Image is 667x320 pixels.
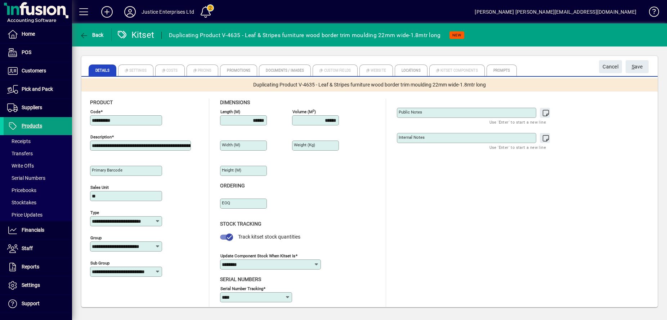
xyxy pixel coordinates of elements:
span: Receipts [7,138,31,144]
a: Knowledge Base [644,1,658,25]
span: Product [90,99,113,105]
mat-label: Height (m) [222,168,241,173]
button: Back [78,28,106,41]
mat-label: Code [90,109,100,114]
span: Price Updates [7,212,42,218]
span: Products [22,123,42,129]
span: Settings [22,282,40,288]
span: Home [22,31,35,37]
span: Pricebooks [7,187,36,193]
mat-label: Width (m) [222,142,240,147]
mat-label: Serial Number tracking [220,286,263,291]
mat-label: Volume (m ) [292,109,316,114]
mat-label: Length (m) [220,109,240,114]
mat-label: Weight (Kg) [294,142,315,147]
span: Transfers [7,151,33,156]
button: Cancel [599,60,622,73]
span: Stock Tracking [220,221,261,227]
mat-hint: Use 'Enter' to start a new line [489,143,546,151]
mat-label: Group [90,235,102,240]
mat-label: Type [90,210,99,215]
span: POS [22,49,31,55]
span: Back [80,32,104,38]
span: Cancel [603,61,618,73]
mat-hint: Use 'Enter' to start a new line [489,118,546,126]
sup: 3 [313,108,314,112]
span: Serial Numbers [220,276,261,282]
mat-label: EOQ [222,200,230,205]
a: Receipts [4,135,72,147]
a: Customers [4,62,72,80]
span: Staff [22,245,33,251]
mat-label: Description [90,134,112,139]
div: Justice Enterprises Ltd [142,6,194,18]
span: Financials [22,227,44,233]
a: Staff [4,240,72,258]
a: POS [4,44,72,62]
a: Price Updates [4,209,72,221]
mat-label: Sub group [90,261,109,266]
a: Write Offs [4,160,72,172]
span: Write Offs [7,163,34,169]
span: Stocktakes [7,200,36,205]
span: Customers [22,68,46,74]
span: Support [22,301,40,306]
a: Pick and Pack [4,80,72,98]
a: Support [4,295,72,313]
a: Suppliers [4,99,72,117]
div: [PERSON_NAME] [PERSON_NAME][EMAIL_ADDRESS][DOMAIN_NAME] [475,6,636,18]
a: Financials [4,221,72,239]
mat-label: Primary barcode [92,168,122,173]
span: Serial Numbers [7,175,45,181]
a: Stocktakes [4,196,72,209]
mat-label: Internal Notes [399,135,425,140]
a: Serial Numbers [4,172,72,184]
mat-label: Sales unit [90,185,109,190]
span: Reports [22,264,39,270]
mat-label: Update component stock when kitset is [220,253,295,258]
button: Add [95,5,118,18]
span: Pick and Pack [22,86,53,92]
span: NEW [452,33,461,37]
span: ave [632,61,643,73]
a: Transfers [4,147,72,160]
span: Dimensions [220,99,250,105]
a: Pricebooks [4,184,72,196]
button: Profile [118,5,142,18]
app-page-header-button: Back [72,28,112,41]
a: Reports [4,258,72,276]
button: Save [626,60,649,73]
span: Ordering [220,183,245,188]
a: Home [4,25,72,43]
a: Settings [4,276,72,294]
span: Duplicating Product V-4635 - Leaf & Stripes furniture wood border trim moulding 22mm wide-1.8mtr ... [253,81,486,89]
span: S [632,64,635,70]
mat-label: Public Notes [399,110,422,115]
span: Suppliers [22,105,42,110]
span: Track kitset stock quantities [238,234,300,240]
div: Duplicating Product V-4635 - Leaf & Stripes furniture wood border trim moulding 22mm wide-1.8mtr ... [169,30,440,41]
div: Kitset [117,29,155,41]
